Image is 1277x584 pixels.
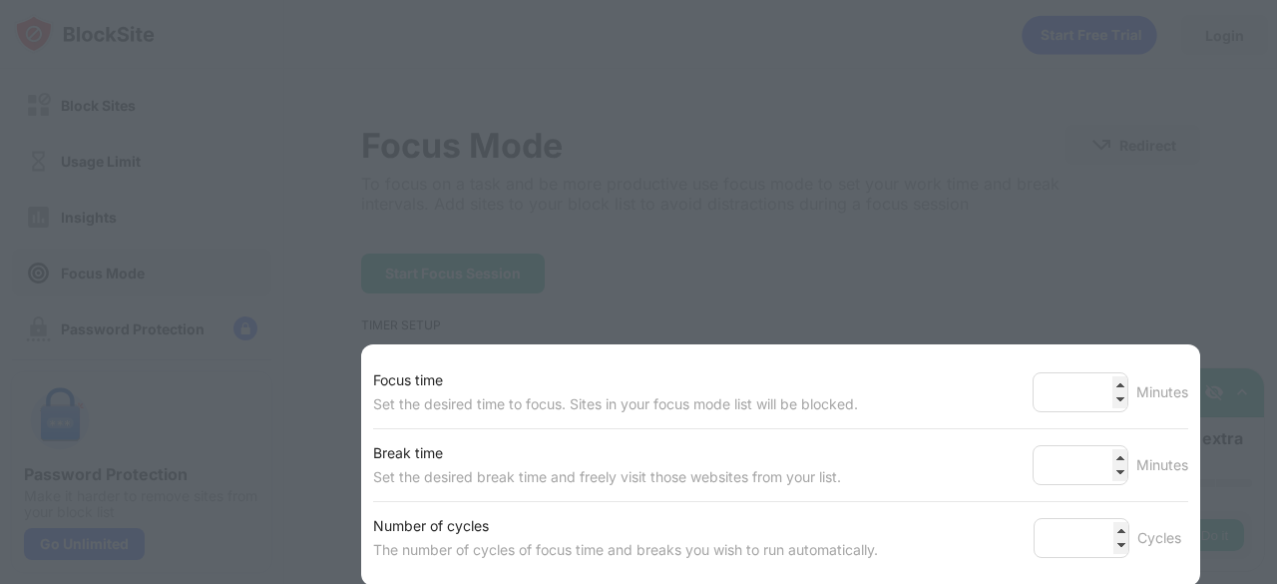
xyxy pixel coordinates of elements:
[373,538,878,562] div: The number of cycles of focus time and breaks you wish to run automatically.
[373,514,878,538] div: Number of cycles
[373,465,841,489] div: Set the desired break time and freely visit those websites from your list.
[1137,526,1188,550] div: Cycles
[1136,453,1188,477] div: Minutes
[1136,380,1188,404] div: Minutes
[373,392,858,416] div: Set the desired time to focus. Sites in your focus mode list will be blocked.
[373,368,858,392] div: Focus time
[373,441,841,465] div: Break time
